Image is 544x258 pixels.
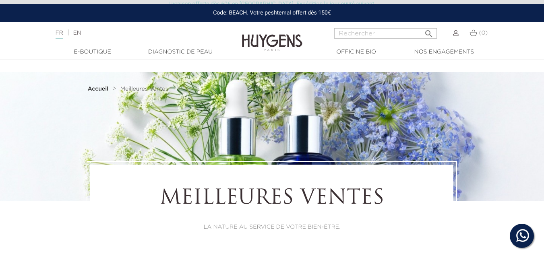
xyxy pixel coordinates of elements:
img: Huygens [242,21,302,52]
a: Officine Bio [316,48,397,56]
a: Diagnostic de peau [140,48,221,56]
i:  [424,27,434,36]
a: EN [73,30,81,36]
a: FR [56,30,63,39]
strong: Accueil [88,86,109,92]
div: | [52,28,221,38]
span: (0) [479,30,488,36]
input: Rechercher [334,28,437,39]
a: E-Boutique [52,48,133,56]
a: Meilleures Ventes [120,86,168,92]
a: Accueil [88,86,110,92]
a: Nos engagements [404,48,484,56]
button:  [422,26,436,37]
h1: Meilleures Ventes [112,187,431,211]
p: LA NATURE AU SERVICE DE VOTRE BIEN-ÊTRE. [112,223,431,231]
